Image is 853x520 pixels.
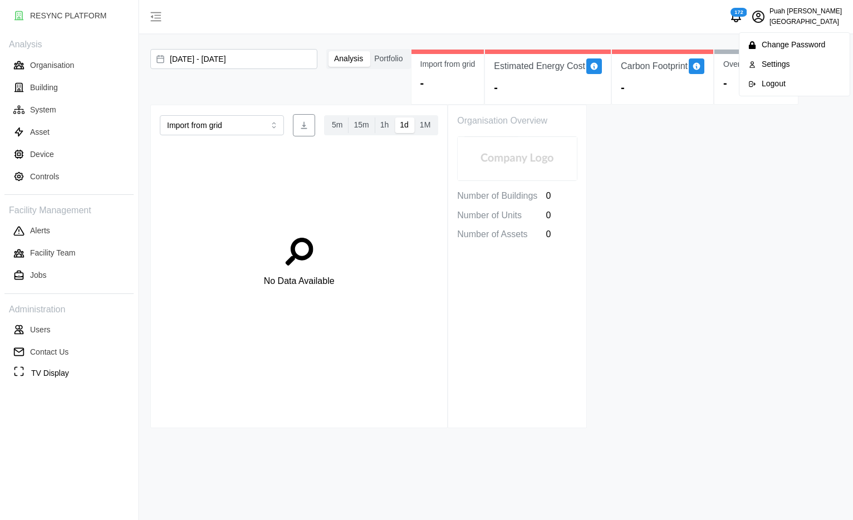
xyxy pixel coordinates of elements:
[30,126,50,138] p: Asset
[4,220,134,242] a: Alerts
[4,301,134,317] p: Administration
[30,10,106,21] p: RESYNC PLATFORM
[4,318,134,341] a: Users
[769,17,842,27] p: [GEOGRAPHIC_DATA]
[457,209,537,223] p: Number of Units
[4,6,134,26] button: RESYNC PLATFORM
[30,247,75,258] p: Facility Team
[332,120,342,129] span: 5m
[30,225,50,236] p: Alerts
[494,80,498,95] p: -
[4,76,134,99] a: Building
[31,367,69,380] p: TV Display
[30,82,58,93] p: Building
[4,243,134,263] button: Facility Team
[546,189,551,203] p: 0
[4,4,134,27] a: RESYNC PLATFORM
[4,100,134,120] button: System
[457,136,577,181] img: Organization image
[4,166,134,187] button: Controls
[621,80,625,95] p: -
[30,324,51,335] p: Users
[494,60,585,73] p: Estimated Energy Cost
[30,60,74,71] p: Organisation
[4,264,134,287] a: Jobs
[334,54,363,63] span: Analysis
[4,165,134,188] a: Controls
[420,58,475,70] p: Import from grid
[374,54,403,63] span: Portfolio
[380,120,389,129] span: 1h
[4,342,134,362] button: Contact Us
[30,149,54,160] p: Device
[621,60,688,73] p: Carbon Footprint
[457,228,537,242] p: Number of Assets
[30,346,68,357] p: Contact Us
[747,6,769,28] button: schedule
[420,75,424,91] p: -
[546,228,551,242] p: 0
[420,120,430,129] span: 1M
[4,122,134,142] button: Asset
[723,75,727,91] p: -
[4,99,134,121] a: System
[4,121,134,143] a: Asset
[4,77,134,97] button: Building
[4,363,134,383] button: TV Display
[762,39,841,51] div: Change Password
[457,114,577,128] p: Organisation Overview
[723,58,789,70] p: Overall Generation
[264,274,335,288] p: No Data Available
[762,58,841,71] div: Settings
[30,269,47,281] p: Jobs
[4,55,134,75] button: Organisation
[4,242,134,264] a: Facility Team
[546,209,551,223] p: 0
[4,54,134,76] a: Organisation
[734,8,743,16] span: 172
[30,104,56,115] p: System
[354,120,369,129] span: 15m
[4,320,134,340] button: Users
[725,6,747,28] button: notifications
[4,202,134,218] p: Facility Management
[769,6,842,17] p: Puah [PERSON_NAME]
[4,221,134,241] button: Alerts
[457,189,537,203] p: Number of Buildings
[4,341,134,363] a: Contact Us
[4,144,134,164] button: Device
[4,36,134,52] p: Analysis
[4,143,134,165] a: Device
[30,171,59,182] p: Controls
[400,120,409,129] span: 1d
[762,78,841,90] div: Logout
[4,266,134,286] button: Jobs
